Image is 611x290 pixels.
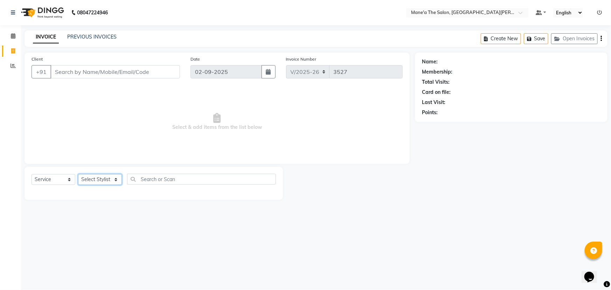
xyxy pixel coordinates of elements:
iframe: chat widget [582,262,604,283]
button: Create New [481,33,521,44]
label: Client [32,56,43,62]
div: Card on file: [422,89,451,96]
div: Points: [422,109,438,116]
b: 08047224946 [77,3,108,22]
button: Save [524,33,548,44]
a: INVOICE [33,31,59,43]
button: +91 [32,65,51,78]
div: Last Visit: [422,99,445,106]
span: Select & add items from the list below [32,87,403,157]
button: Open Invoices [551,33,598,44]
label: Invoice Number [286,56,317,62]
a: PREVIOUS INVOICES [67,34,117,40]
label: Date [190,56,200,62]
div: Name: [422,58,438,65]
div: Total Visits: [422,78,450,86]
img: logo [18,3,66,22]
input: Search by Name/Mobile/Email/Code [50,65,180,78]
div: Membership: [422,68,452,76]
input: Search or Scan [127,174,276,185]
